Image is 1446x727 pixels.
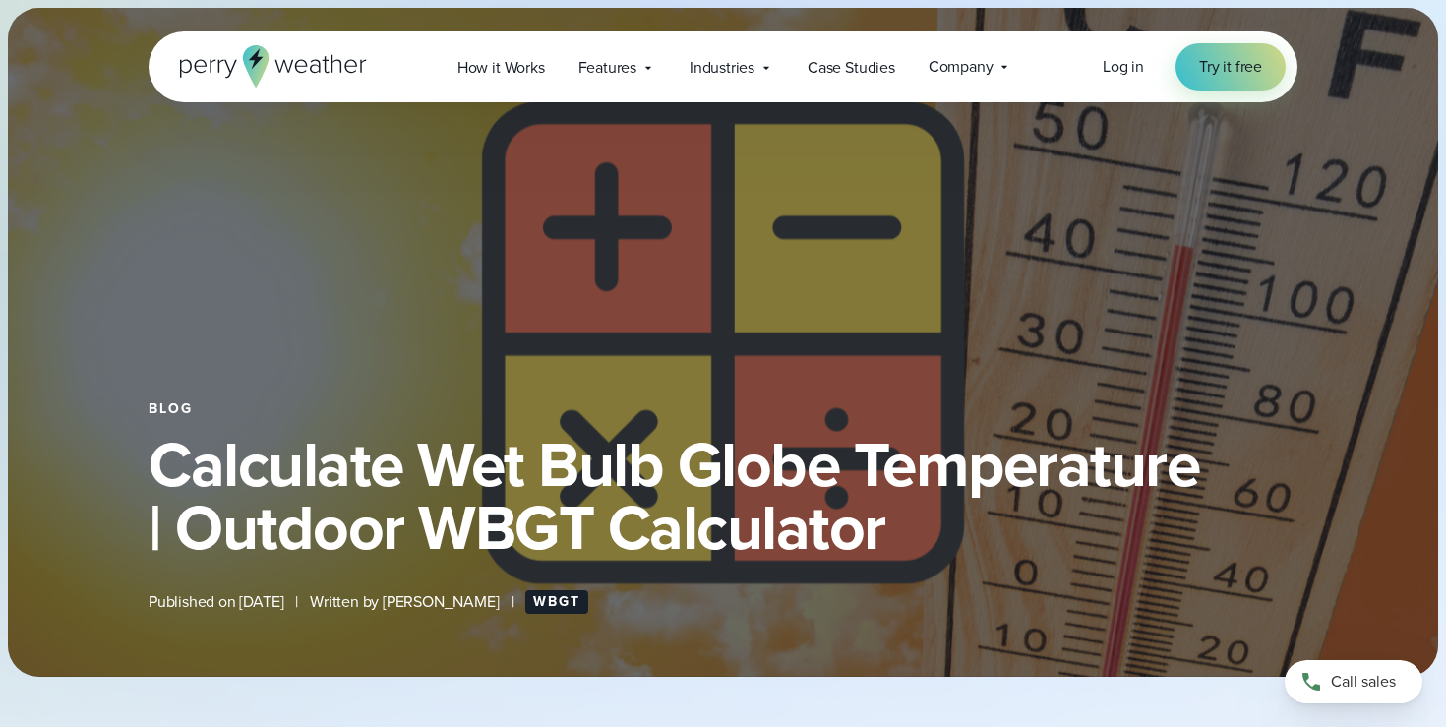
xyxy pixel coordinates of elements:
[149,401,1297,417] div: Blog
[929,55,994,79] span: Company
[578,56,636,80] span: Features
[457,56,545,80] span: How it Works
[525,590,588,614] a: WBGT
[1103,55,1144,79] a: Log in
[149,433,1297,559] h1: Calculate Wet Bulb Globe Temperature | Outdoor WBGT Calculator
[1331,670,1396,694] span: Call sales
[295,590,298,614] span: |
[791,47,912,88] a: Case Studies
[690,56,754,80] span: Industries
[149,590,283,614] span: Published on [DATE]
[808,56,895,80] span: Case Studies
[1103,55,1144,78] span: Log in
[512,590,514,614] span: |
[1199,55,1262,79] span: Try it free
[1285,660,1422,703] a: Call sales
[310,590,499,614] span: Written by [PERSON_NAME]
[1175,43,1286,91] a: Try it free
[441,47,562,88] a: How it Works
